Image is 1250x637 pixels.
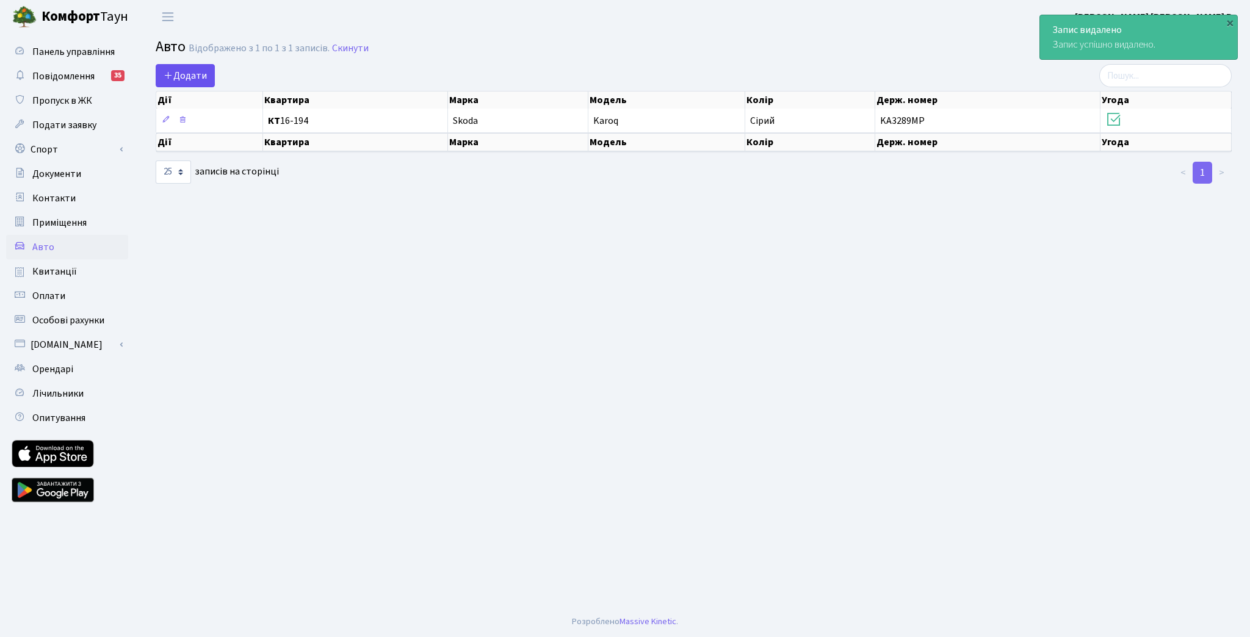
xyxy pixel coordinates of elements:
strong: Запис видалено [1052,23,1122,37]
th: Марка [448,92,588,109]
a: Повідомлення35 [6,64,128,88]
span: Сірий [750,114,775,128]
a: Приміщення [6,211,128,235]
th: Модель [588,133,745,151]
input: Пошук... [1099,64,1232,87]
a: Авто [6,235,128,259]
span: Оплати [32,289,65,303]
span: KA3289MP [880,114,925,128]
a: Орендарі [6,357,128,381]
th: Держ. номер [875,133,1100,151]
img: logo.png [12,5,37,29]
span: Повідомлення [32,70,95,83]
span: Лічильники [32,387,84,400]
a: Лічильники [6,381,128,406]
span: Подати заявку [32,118,96,132]
a: Подати заявку [6,113,128,137]
div: Розроблено . [572,615,678,628]
span: Квитанції [32,265,77,278]
div: Відображено з 1 по 1 з 1 записів. [189,43,330,54]
a: Додати [156,64,215,87]
div: Запис успішно видалено. [1040,15,1237,59]
div: × [1224,16,1236,29]
a: Massive Kinetic [620,615,676,628]
th: Угода [1100,133,1232,151]
a: Панель управління [6,40,128,64]
th: Дії [156,133,263,151]
b: Комфорт [42,7,100,26]
span: Орендарі [32,362,73,376]
a: Спорт [6,137,128,162]
a: Документи [6,162,128,186]
th: Дії [156,92,263,109]
div: 35 [111,70,125,81]
span: Особові рахунки [32,314,104,327]
span: Skoda [453,114,478,128]
a: Опитування [6,406,128,430]
span: Додати [164,69,207,82]
a: Контакти [6,186,128,211]
span: 16-194 [268,116,443,126]
a: Квитанції [6,259,128,284]
th: Квартира [263,133,448,151]
span: Пропуск в ЖК [32,94,92,107]
span: Авто [156,36,186,57]
button: Переключити навігацію [153,7,183,27]
span: Опитування [32,411,85,425]
a: Пропуск в ЖК [6,88,128,113]
a: Оплати [6,284,128,308]
th: Модель [588,92,745,109]
th: Держ. номер [875,92,1100,109]
a: 1 [1193,162,1212,184]
label: записів на сторінці [156,160,279,184]
th: Колір [745,92,875,109]
span: Панель управління [32,45,115,59]
span: Документи [32,167,81,181]
span: Karoq [593,114,618,128]
span: Контакти [32,192,76,205]
select: записів на сторінці [156,160,191,184]
a: [PERSON_NAME] [PERSON_NAME] В. [1075,10,1235,24]
b: КТ [268,114,280,128]
th: Марка [448,133,588,151]
span: Приміщення [32,216,87,229]
span: Таун [42,7,128,27]
th: Квартира [263,92,448,109]
span: Авто [32,240,54,254]
a: Особові рахунки [6,308,128,333]
a: [DOMAIN_NAME] [6,333,128,357]
a: Скинути [332,43,369,54]
th: Угода [1100,92,1232,109]
th: Колір [745,133,875,151]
